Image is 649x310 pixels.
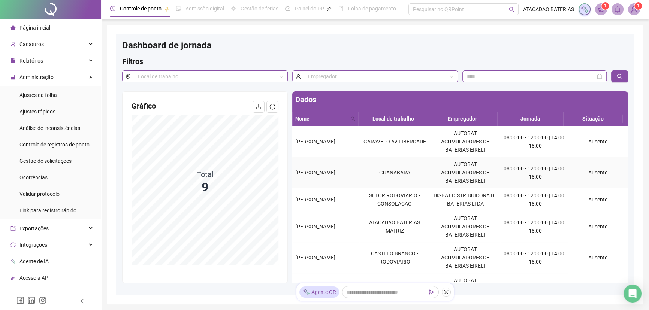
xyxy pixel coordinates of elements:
span: Gestão de solicitações [19,158,72,164]
span: [PERSON_NAME] [295,255,335,261]
span: home [10,25,16,30]
td: Ausente [568,126,628,157]
span: Acesso à API [19,275,50,281]
span: Ajustes da folha [19,92,57,98]
span: book [338,6,344,11]
span: Validar protocolo [19,191,60,197]
span: sync [10,242,16,247]
td: Ausente [568,273,628,304]
span: environment [122,70,134,82]
span: export [10,226,16,231]
td: 08:00:00 - 12:00:00 | 14:00 - 18:00 [500,211,567,242]
td: 08:00:00 - 12:00:00 | 14:00 - 18:00 [500,273,567,304]
td: 08:00:00 - 12:00:00 | 14:00 - 18:00 [500,242,567,273]
img: 76675 [628,4,640,15]
span: bell [614,6,621,13]
span: Ajustes rápidos [19,109,55,115]
span: Dashboard de jornada [122,40,212,51]
td: ATACADAO BATERIAS MATRIZ [359,211,430,242]
span: instagram [39,297,46,304]
span: pushpin [164,7,169,11]
span: user-add [10,42,16,47]
td: SETOR RODOVIARIO - CONSOLACAO [359,188,430,211]
span: linkedin [28,297,35,304]
td: AUTOBAT ACUMULADORES DE BATERIAS EIRELI [430,157,500,188]
span: lock [10,75,16,80]
td: GARAVELO AV LIBERDADE [359,126,430,157]
td: AUTOBAT ACUMULADORES DE BATERIAS EIRELI [430,242,500,273]
td: DISBAT DISTRIBUIDORA DE BATERIAS LTDA [430,188,500,211]
sup: Atualize o seu contato no menu Meus Dados [634,2,642,10]
span: ATACADAO BATERIAS [523,5,574,13]
td: Ausente [568,242,628,273]
span: api [10,275,16,280]
span: Aceite de uso [19,291,50,297]
td: CASTELO BRANCO - RODOVIARIO [359,242,430,273]
td: Ausente [568,157,628,188]
span: left [79,298,85,304]
td: 08:00:00 - 12:00:00 | 14:00 - 18:00 [500,126,567,157]
span: [PERSON_NAME] [295,139,335,145]
span: [PERSON_NAME] [295,224,335,230]
span: Cadastros [19,41,44,47]
div: Open Intercom Messenger [624,285,642,303]
td: BELA VISTA [359,273,430,304]
span: Gráfico [132,101,156,110]
span: close [444,289,449,295]
span: pushpin [327,7,332,11]
span: Relatórios [19,58,43,64]
span: Ocorrências [19,174,48,180]
span: download [256,104,262,110]
span: file-done [176,6,181,11]
td: AUTOBAT ACUMULADORES DE BATERIAS EIRELI [430,273,500,304]
span: notification [598,6,604,13]
span: Painel do DP [295,6,324,12]
span: dashboard [285,6,290,11]
span: user [292,70,304,82]
td: AUTOBAT ACUMULADORES DE BATERIAS EIRELI [430,211,500,242]
span: Integrações [19,242,47,248]
span: Nome [295,115,348,123]
td: 08:00:00 - 12:00:00 | 14:00 - 18:00 [500,157,567,188]
span: 1 [637,3,640,9]
span: Admissão digital [185,6,224,12]
span: Administração [19,74,54,80]
span: Gestão de férias [241,6,278,12]
th: Empregador [428,112,497,126]
span: Filtros [122,57,143,66]
img: sparkle-icon.fc2bf0ac1784a2077858766a79e2daf3.svg [580,5,589,13]
span: Controle de ponto [120,6,162,12]
td: Ausente [568,188,628,211]
div: Agente QR [299,286,339,298]
span: Folha de pagamento [348,6,396,12]
img: sparkle-icon.fc2bf0ac1784a2077858766a79e2daf3.svg [302,288,310,296]
span: sun [231,6,236,11]
span: Página inicial [19,25,50,31]
span: reload [269,104,275,110]
th: Jornada [497,112,563,126]
span: Dados [295,95,316,104]
span: file [10,58,16,63]
span: send [429,289,434,295]
th: Local de trabalho [358,112,428,126]
span: Análise de inconsistências [19,125,80,131]
span: Agente de IA [19,258,49,264]
span: search [349,113,357,124]
span: audit [10,292,16,297]
td: 08:00:00 - 12:00:00 | 14:00 - 18:00 [500,188,567,211]
span: search [509,7,514,12]
span: Link para registro rápido [19,207,76,213]
span: Controle de registros de ponto [19,142,90,148]
span: search [617,73,623,79]
span: 1 [604,3,607,9]
sup: 1 [601,2,609,10]
td: AUTOBAT ACUMULADORES DE BATERIAS EIRELI [430,126,500,157]
th: Situação [563,112,623,126]
td: GUANABARA [359,157,430,188]
td: Ausente [568,211,628,242]
span: facebook [16,297,24,304]
span: clock-circle [110,6,115,11]
span: [PERSON_NAME] [295,170,335,176]
span: [PERSON_NAME] [295,197,335,203]
span: search [351,116,355,121]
